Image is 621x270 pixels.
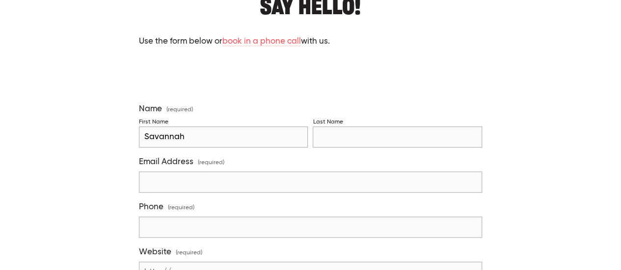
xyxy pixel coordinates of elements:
[198,156,224,170] span: (required)
[176,246,202,260] span: (required)
[139,119,168,126] div: First Name
[139,202,163,212] span: Phone
[168,201,194,215] span: (required)
[139,247,171,257] span: Website
[139,157,193,167] span: Email Address
[222,37,301,47] a: book in a phone call
[166,107,193,113] span: (required)
[139,35,482,48] p: Use the form below or with us.
[139,104,162,114] span: Name
[313,119,343,126] div: Last Name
